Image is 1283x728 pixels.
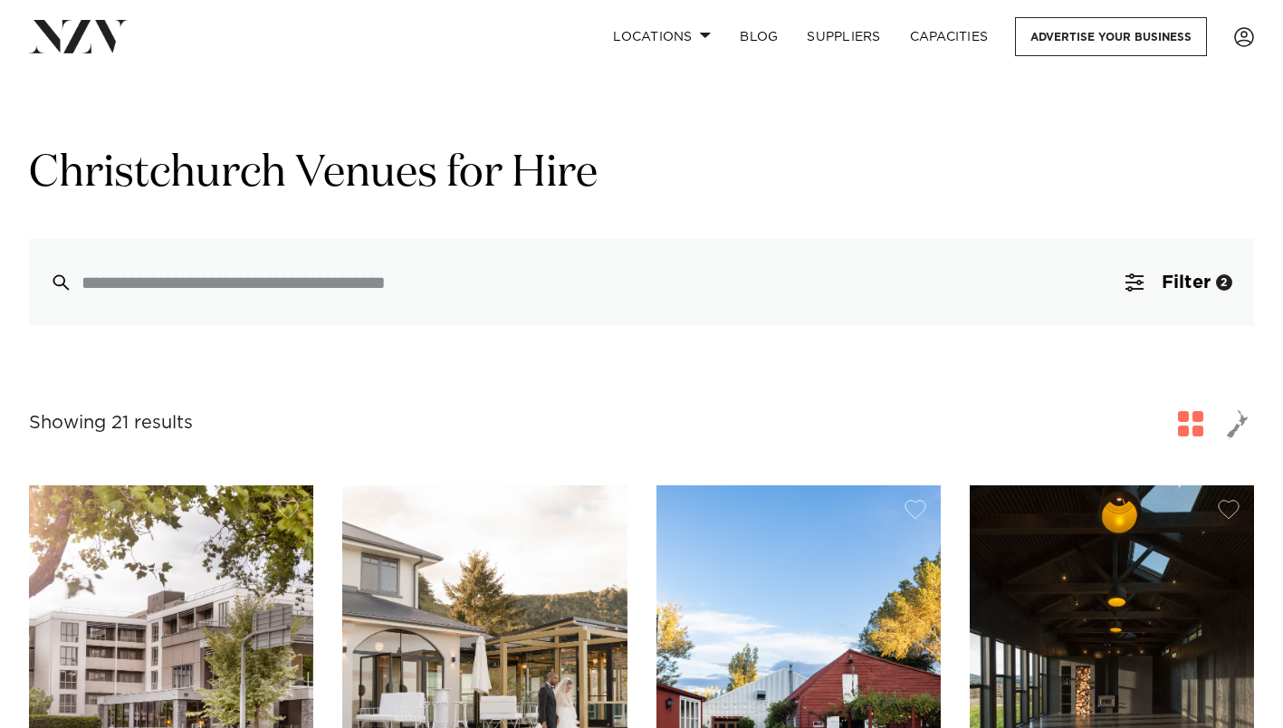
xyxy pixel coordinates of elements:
a: Advertise your business [1015,17,1207,56]
span: Filter [1162,273,1211,292]
h1: Christchurch Venues for Hire [29,146,1254,203]
a: BLOG [725,17,792,56]
div: 2 [1216,274,1232,291]
a: Capacities [895,17,1003,56]
a: Locations [598,17,725,56]
a: SUPPLIERS [792,17,895,56]
img: nzv-logo.png [29,20,128,53]
div: Showing 21 results [29,409,193,437]
button: Filter2 [1104,239,1254,326]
